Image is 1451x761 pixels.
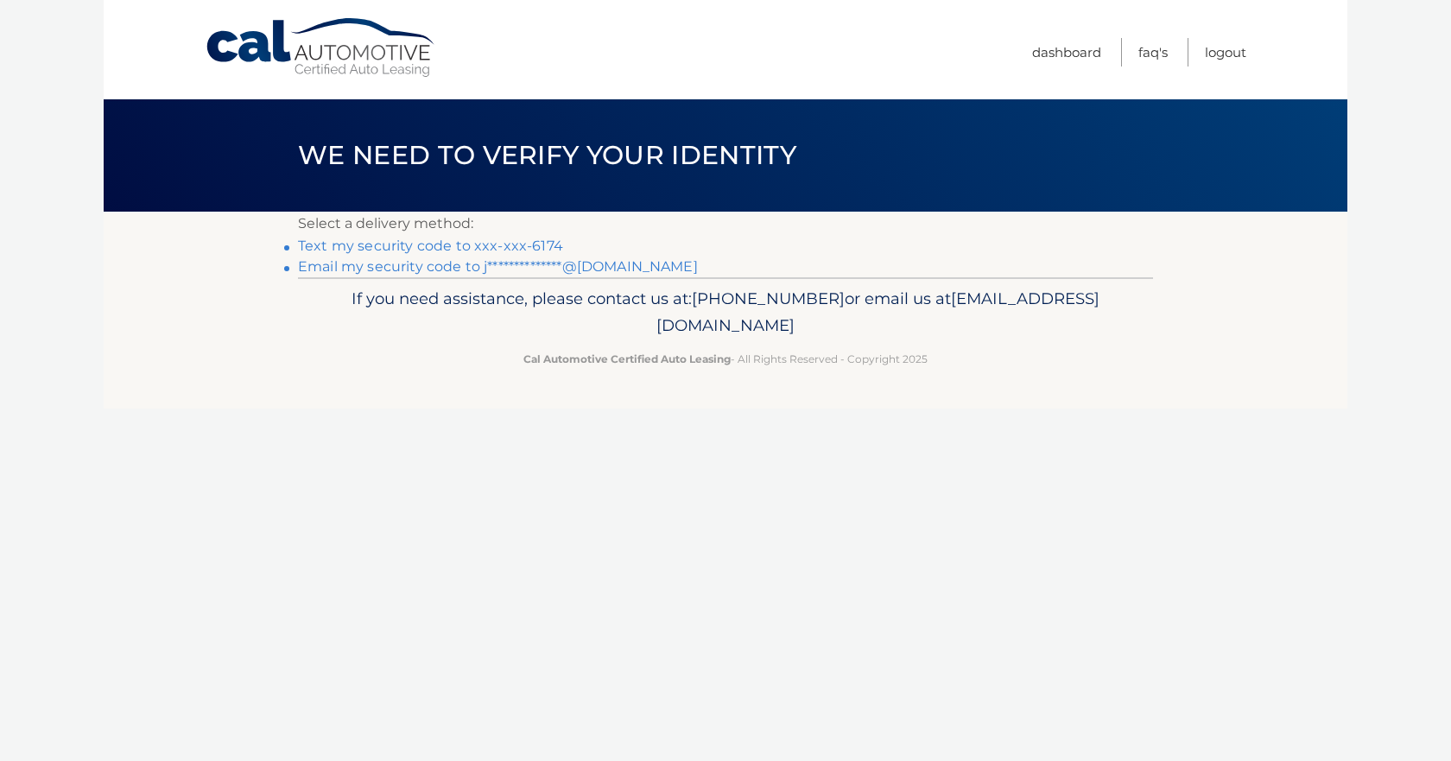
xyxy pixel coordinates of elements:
a: Cal Automotive [205,17,438,79]
a: FAQ's [1138,38,1168,67]
a: Dashboard [1032,38,1101,67]
a: Text my security code to xxx-xxx-6174 [298,238,563,254]
p: If you need assistance, please contact us at: or email us at [309,285,1142,340]
strong: Cal Automotive Certified Auto Leasing [523,352,731,365]
p: - All Rights Reserved - Copyright 2025 [309,350,1142,368]
span: We need to verify your identity [298,139,796,171]
span: [PHONE_NUMBER] [692,289,845,308]
a: Logout [1205,38,1246,67]
p: Select a delivery method: [298,212,1153,236]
